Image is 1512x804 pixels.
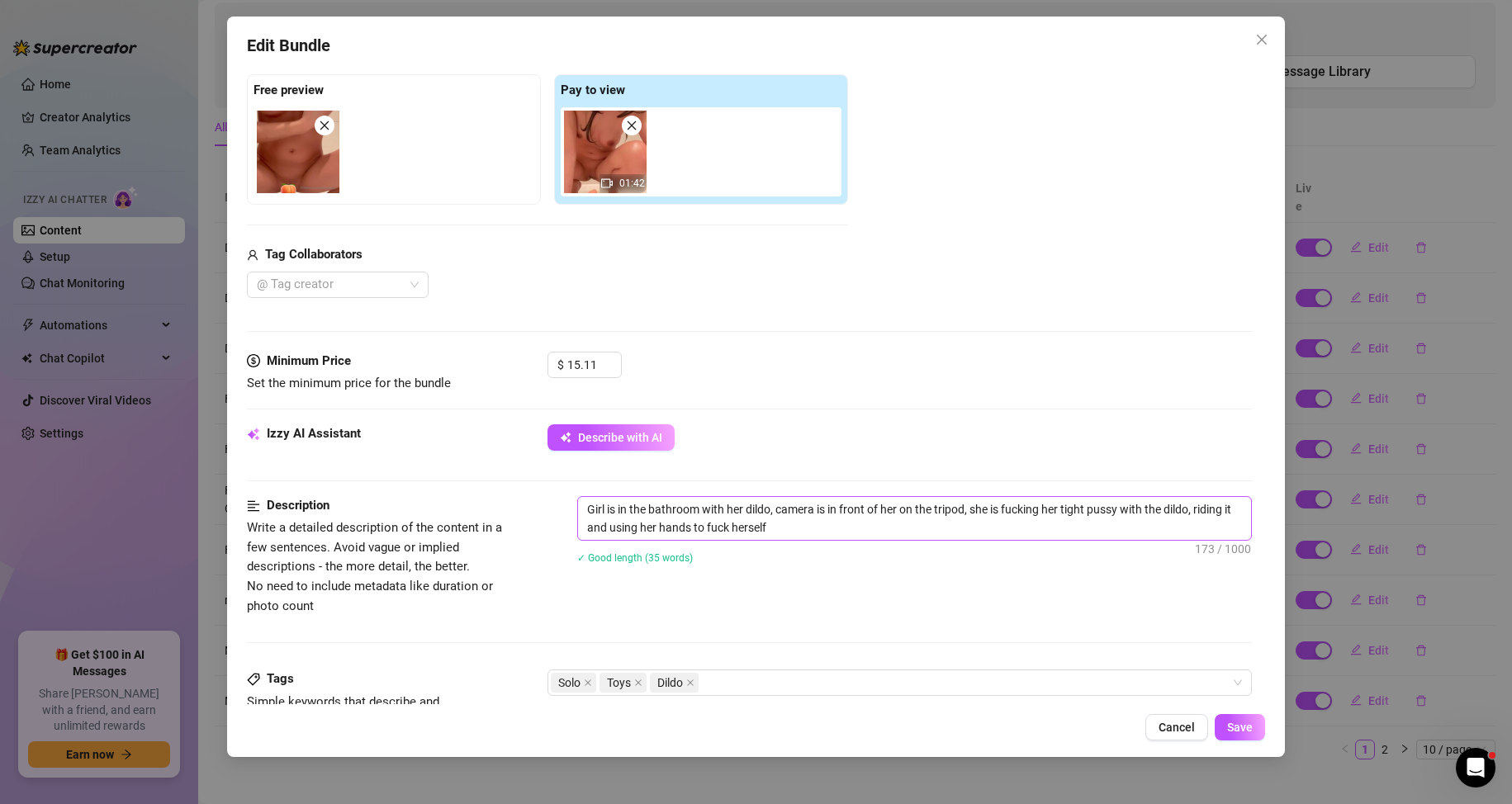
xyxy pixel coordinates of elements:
[247,520,502,612] span: Write a detailed description of the content in a few sentences. Avoid vague or implied descriptio...
[650,673,699,693] span: Dildo
[247,352,260,371] span: dollar
[578,431,662,444] span: Describe with AI
[657,674,683,692] span: Dildo
[257,111,339,193] img: media
[601,177,613,189] span: video-camera
[319,120,330,131] span: close
[547,424,675,451] button: Describe with AI
[686,679,694,687] span: close
[247,245,258,265] span: user
[1249,33,1275,46] span: Close
[1159,721,1195,734] span: Cancel
[551,673,596,693] span: Solo
[267,671,294,686] strong: Tags
[1249,26,1275,53] button: Close
[577,552,693,564] span: ✓ Good length (35 words)
[247,496,260,516] span: align-left
[626,120,638,131] span: close
[1456,748,1495,787] iframe: Intercom live chat
[578,497,1252,540] textarea: Girl is in the bathroom with her dildo, camera is in front of her on the tripod, she is fucking h...
[607,674,631,692] span: Toys
[1145,714,1208,740] button: Cancel
[634,679,642,687] span: close
[1227,721,1253,734] span: Save
[564,111,647,193] div: 01:42
[564,111,647,193] img: media
[558,674,581,692] span: Solo
[267,353,351,368] strong: Minimum Price
[265,247,363,262] strong: Tag Collaborators
[561,83,625,97] strong: Pay to view
[247,33,330,59] span: Edit Bundle
[247,376,451,390] span: Set the minimum price for the bundle
[247,694,446,748] span: Simple keywords that describe and summarize the content, like specific fetishes, positions, categ...
[619,177,645,189] span: 01:42
[254,83,324,97] strong: Free preview
[600,673,647,693] span: Toys
[267,498,329,513] strong: Description
[584,679,592,687] span: close
[247,673,260,686] span: tag
[1255,33,1268,46] span: close
[267,426,361,441] strong: Izzy AI Assistant
[1215,714,1265,740] button: Save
